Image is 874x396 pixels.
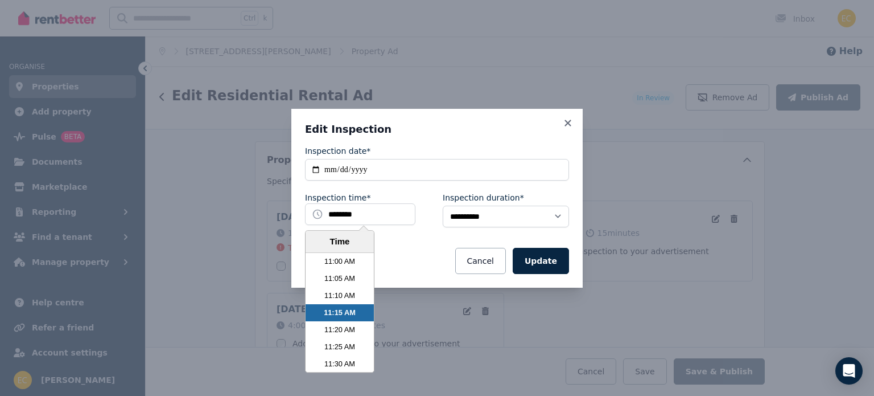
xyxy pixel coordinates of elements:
[443,192,524,203] label: Inspection duration*
[306,304,374,321] li: 11:15 AM
[513,248,569,274] button: Update
[306,270,374,287] li: 11:05 AM
[306,253,374,372] ul: Time
[305,145,370,157] label: Inspection date*
[835,357,863,385] div: Open Intercom Messenger
[306,253,374,270] li: 11:00 AM
[306,356,374,373] li: 11:30 AM
[455,248,506,274] button: Cancel
[305,123,569,136] h3: Edit Inspection
[305,192,370,203] label: Inspection time*
[306,321,374,338] li: 11:20 AM
[308,235,371,248] div: Time
[306,338,374,356] li: 11:25 AM
[306,287,374,304] li: 11:10 AM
